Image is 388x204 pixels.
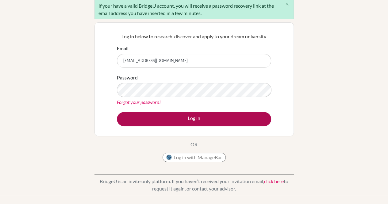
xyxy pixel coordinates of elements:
[190,141,198,148] p: OR
[163,153,226,162] button: Log in with ManageBac
[117,99,161,105] a: Forgot your password?
[117,74,138,81] label: Password
[94,178,294,192] p: BridgeU is an invite only platform. If you haven’t received your invitation email, to request it ...
[117,45,129,52] label: Email
[264,178,284,184] a: click here
[117,112,271,126] button: Log in
[117,33,271,40] p: Log in below to research, discover and apply to your dream university.
[285,2,290,6] i: close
